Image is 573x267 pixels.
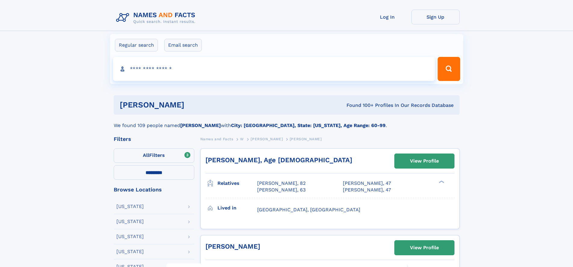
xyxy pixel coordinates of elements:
[437,180,445,184] div: ❯
[240,137,244,141] span: W
[116,249,144,254] div: [US_STATE]
[114,148,194,163] label: Filters
[180,123,221,128] b: [PERSON_NAME]
[164,39,202,51] label: Email search
[343,180,391,187] a: [PERSON_NAME], 47
[116,234,144,239] div: [US_STATE]
[257,207,360,213] span: [GEOGRAPHIC_DATA], [GEOGRAPHIC_DATA]
[231,123,386,128] b: City: [GEOGRAPHIC_DATA], State: [US_STATE], Age Range: 60-99
[343,187,391,193] a: [PERSON_NAME], 47
[143,152,149,158] span: All
[363,10,411,24] a: Log In
[205,243,260,250] a: [PERSON_NAME]
[114,136,194,142] div: Filters
[410,154,439,168] div: View Profile
[257,180,306,187] a: [PERSON_NAME], 82
[251,135,283,143] a: [PERSON_NAME]
[114,10,200,26] img: Logo Names and Facts
[251,137,283,141] span: [PERSON_NAME]
[114,187,194,192] div: Browse Locations
[438,57,460,81] button: Search Button
[120,101,266,109] h1: [PERSON_NAME]
[411,10,460,24] a: Sign Up
[410,241,439,255] div: View Profile
[265,102,454,109] div: Found 100+ Profiles In Our Records Database
[116,219,144,224] div: [US_STATE]
[257,187,306,193] a: [PERSON_NAME], 63
[205,156,352,164] a: [PERSON_NAME], Age [DEMOGRAPHIC_DATA]
[395,241,454,255] a: View Profile
[113,57,435,81] input: search input
[395,154,454,168] a: View Profile
[114,115,460,129] div: We found 109 people named with .
[290,137,322,141] span: [PERSON_NAME]
[240,135,244,143] a: W
[115,39,158,51] label: Regular search
[200,135,233,143] a: Names and Facts
[116,204,144,209] div: [US_STATE]
[217,203,257,213] h3: Lived in
[217,178,257,188] h3: Relatives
